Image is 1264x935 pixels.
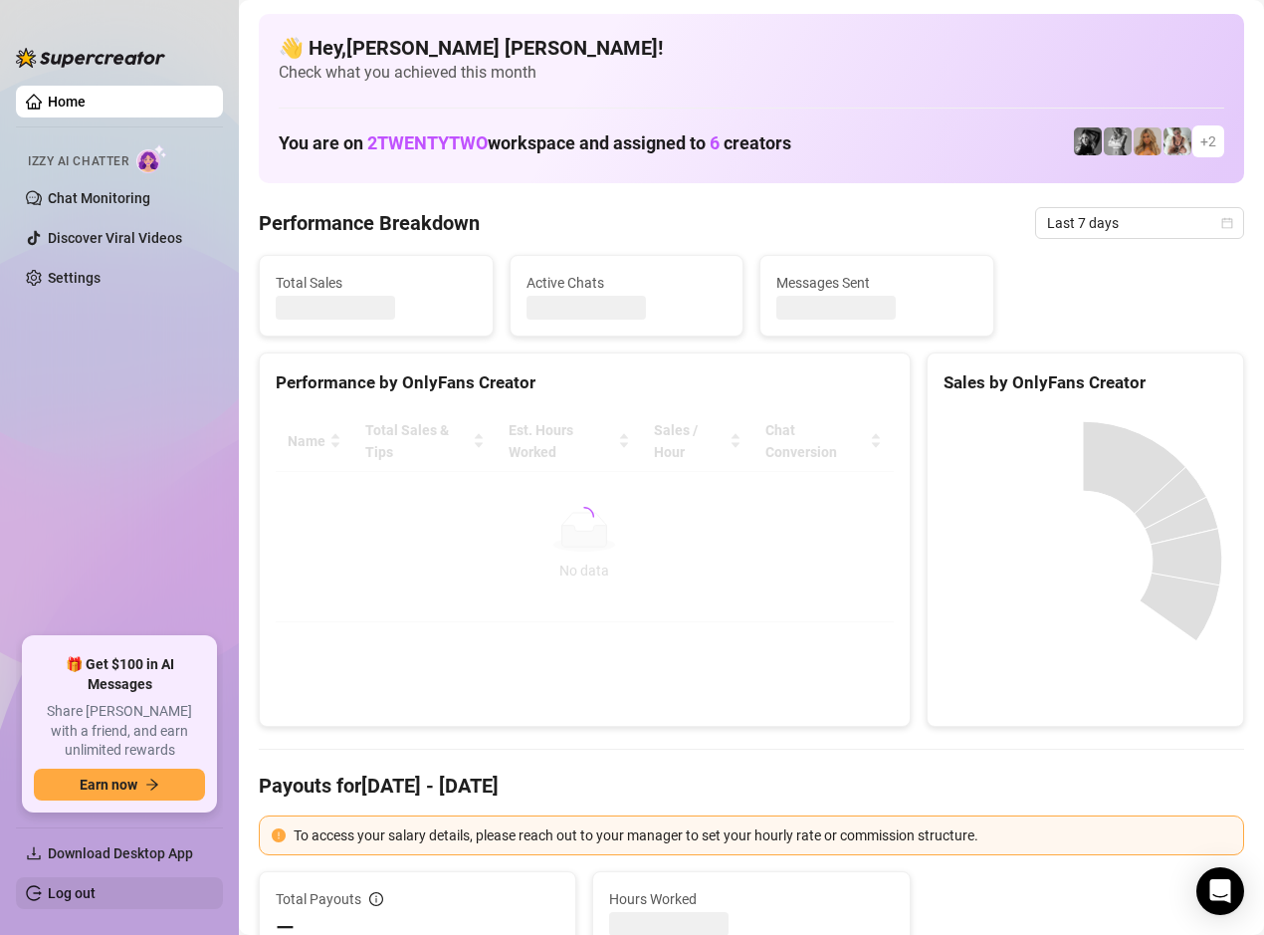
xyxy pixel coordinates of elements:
[259,772,1244,800] h4: Payouts for [DATE] - [DATE]
[34,702,205,761] span: Share [PERSON_NAME] with a friend, and earn unlimited rewards
[279,62,1224,84] span: Check what you achieved this month
[1104,127,1132,155] img: Kennedy (Free)
[48,845,193,861] span: Download Desktop App
[136,144,167,173] img: AI Chatter
[28,152,128,171] span: Izzy AI Chatter
[609,888,893,910] span: Hours Worked
[48,94,86,110] a: Home
[527,272,728,294] span: Active Chats
[367,132,488,153] span: 2TWENTYTWO
[26,845,42,861] span: download
[80,777,137,793] span: Earn now
[145,778,159,792] span: arrow-right
[279,34,1224,62] h4: 👋 Hey, [PERSON_NAME] [PERSON_NAME] !
[48,230,182,246] a: Discover Viral Videos
[48,885,96,901] a: Log out
[944,369,1227,396] div: Sales by OnlyFans Creator
[574,507,594,527] span: loading
[1134,127,1161,155] img: Jaz (VIP)
[1196,867,1244,915] div: Open Intercom Messenger
[1200,130,1216,152] span: + 2
[1163,127,1191,155] img: Jaz (Free)
[1221,217,1233,229] span: calendar
[776,272,977,294] span: Messages Sent
[48,190,150,206] a: Chat Monitoring
[276,888,361,910] span: Total Payouts
[1074,127,1102,155] img: Kennedy (VIP)
[259,209,480,237] h4: Performance Breakdown
[294,824,1231,846] div: To access your salary details, please reach out to your manager to set your hourly rate or commis...
[272,828,286,842] span: exclamation-circle
[710,132,720,153] span: 6
[1047,208,1232,238] span: Last 7 days
[34,655,205,694] span: 🎁 Get $100 in AI Messages
[369,892,383,906] span: info-circle
[276,369,894,396] div: Performance by OnlyFans Creator
[276,272,477,294] span: Total Sales
[279,132,791,154] h1: You are on workspace and assigned to creators
[16,48,165,68] img: logo-BBDzfeDw.svg
[48,270,101,286] a: Settings
[34,769,205,801] button: Earn nowarrow-right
